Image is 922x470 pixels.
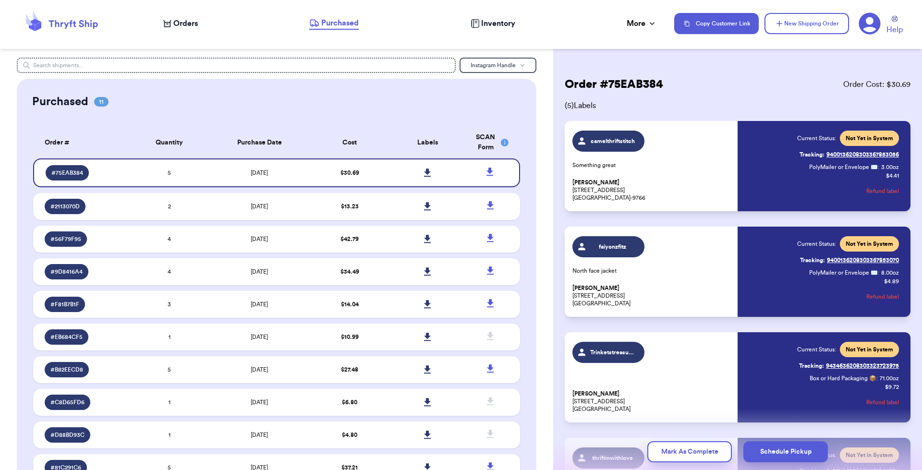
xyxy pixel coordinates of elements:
[876,374,878,382] span: :
[321,17,359,29] span: Purchased
[647,441,732,462] button: Mark As Complete
[627,18,657,29] div: More
[50,235,81,243] span: # 56F79F95
[885,383,899,391] p: $ 9.72
[51,169,83,177] span: # 75EAB384
[572,390,732,413] p: [STREET_ADDRESS] [GEOGRAPHIC_DATA]
[50,333,83,341] span: # EB684CF5
[50,301,79,308] span: # F81B7B1F
[572,390,619,398] span: [PERSON_NAME]
[764,13,849,34] button: New Shipping Order
[309,17,359,30] a: Purchased
[473,133,509,153] div: SCAN Form
[208,127,311,158] th: Purchase Date
[846,346,893,353] span: Not Yet in System
[886,172,899,180] p: $ 4.41
[163,18,198,29] a: Orders
[866,392,899,413] button: Refund label
[799,362,824,370] span: Tracking:
[565,77,663,92] h2: Order # 75EAB384
[797,134,836,142] span: Current Status:
[800,151,825,158] span: Tracking:
[168,367,171,373] span: 5
[471,18,515,29] a: Inventory
[878,163,879,171] span: :
[797,346,836,353] span: Current Status:
[797,240,836,248] span: Current Status:
[590,137,636,145] span: camelthriftstitch
[572,267,732,275] p: North face jacket
[340,269,359,275] span: $ 34.49
[590,349,636,356] span: Trinketstreasuresthrift
[168,236,171,242] span: 4
[340,236,359,242] span: $ 42.79
[866,181,899,202] button: Refund label
[341,204,359,209] span: $ 13.23
[169,432,170,438] span: 1
[800,147,899,162] a: Tracking:9400136208303367853056
[800,256,825,264] span: Tracking:
[50,268,83,276] span: # 9D8416A4
[572,179,619,186] span: [PERSON_NAME]
[565,100,910,111] span: ( 5 ) Labels
[809,164,878,170] span: PolyMailer or Envelope ✉️
[168,301,171,307] span: 3
[884,277,899,285] p: $ 4.89
[886,16,903,36] a: Help
[251,236,268,242] span: [DATE]
[809,270,878,276] span: PolyMailer or Envelope ✉️
[572,161,732,169] p: Something great
[886,24,903,36] span: Help
[173,18,198,29] span: Orders
[251,334,268,340] span: [DATE]
[878,269,879,277] span: :
[311,127,388,158] th: Cost
[251,301,268,307] span: [DATE]
[590,243,636,251] span: faiyonzfitz
[94,97,109,107] span: 11
[17,58,456,73] input: Search shipments...
[169,399,170,405] span: 1
[251,204,268,209] span: [DATE]
[810,375,876,381] span: Box or Hard Packaging 📦
[50,398,85,406] span: # C8D65FD6
[846,240,893,248] span: Not Yet in System
[880,374,899,382] span: 71.00 oz
[572,285,619,292] span: [PERSON_NAME]
[251,399,268,405] span: [DATE]
[341,301,359,307] span: $ 14.04
[50,366,83,374] span: # B82EECD8
[743,441,828,462] button: Schedule Pickup
[131,127,208,158] th: Quantity
[866,286,899,307] button: Refund label
[846,134,893,142] span: Not Yet in System
[33,127,131,158] th: Order #
[168,170,171,176] span: 5
[342,432,357,438] span: $ 4.80
[340,170,359,176] span: $ 30.69
[342,399,357,405] span: $ 6.80
[800,253,899,268] a: Tracking:9400136208303367853070
[881,163,899,171] span: 3.00 oz
[881,269,899,277] span: 8.00 oz
[388,127,466,158] th: Labels
[32,94,88,109] h2: Purchased
[251,432,268,438] span: [DATE]
[799,358,899,374] a: Tracking:9434636208303323723975
[168,269,171,275] span: 4
[674,13,759,34] button: Copy Customer Link
[471,62,516,68] span: Instagram Handle
[460,58,536,73] button: Instagram Handle
[251,269,268,275] span: [DATE]
[251,170,268,176] span: [DATE]
[341,334,359,340] span: $ 10.99
[572,284,732,307] p: [STREET_ADDRESS] [GEOGRAPHIC_DATA]
[341,367,358,373] span: $ 27.48
[169,334,170,340] span: 1
[843,79,910,90] span: Order Cost: $ 30.69
[481,18,515,29] span: Inventory
[572,179,732,202] p: [STREET_ADDRESS] [GEOGRAPHIC_DATA]-9766
[251,367,268,373] span: [DATE]
[168,204,171,209] span: 2
[50,431,85,439] span: # D88BD93C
